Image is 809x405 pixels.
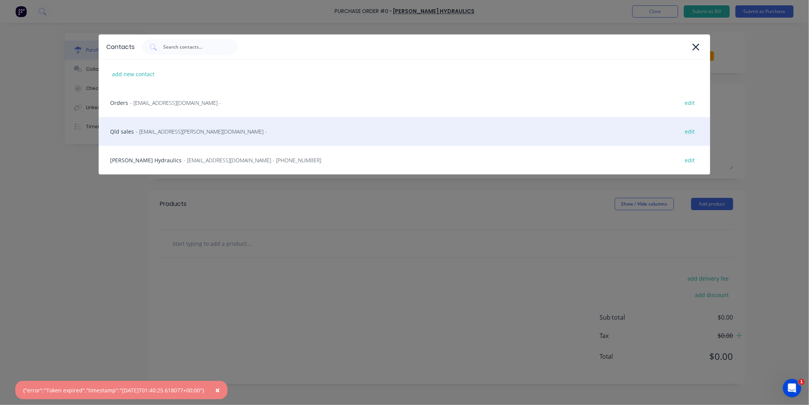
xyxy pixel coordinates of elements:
[681,97,699,109] div: edit
[215,385,220,395] span: ×
[681,154,699,166] div: edit
[184,156,321,164] span: - [EMAIL_ADDRESS][DOMAIN_NAME] - [PHONE_NUMBER]
[99,146,710,175] div: [PERSON_NAME] Hydraulics
[162,43,226,51] input: Search contacts...
[99,117,710,146] div: Qld sales
[99,88,710,117] div: Orders
[681,126,699,137] div: edit
[799,379,805,385] span: 1
[783,379,801,397] iframe: Intercom live chat
[136,127,267,136] span: - [EMAIL_ADDRESS][PERSON_NAME][DOMAIN_NAME] -
[23,386,204,394] div: {"error":"Token expired","timestamp":"[DATE]T01:40:25.618077+00:00"}
[108,68,158,80] div: add new contact
[208,381,227,399] button: Close
[130,99,221,107] span: - [EMAIL_ADDRESS][DOMAIN_NAME] -
[106,42,135,52] div: Contacts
